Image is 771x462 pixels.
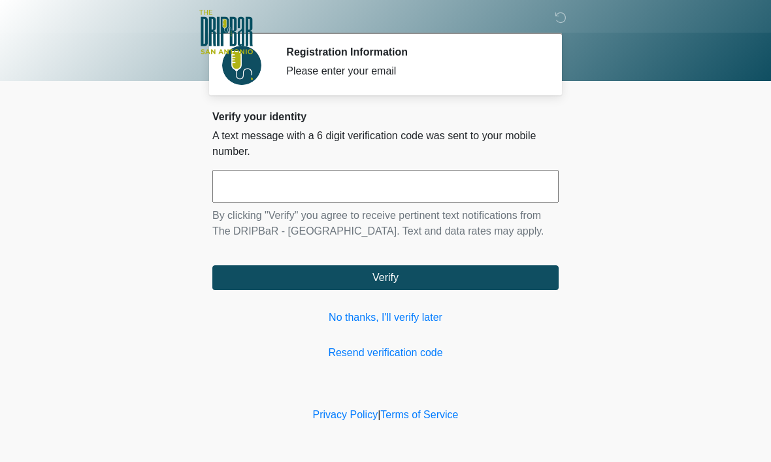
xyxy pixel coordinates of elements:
a: Terms of Service [380,409,458,420]
a: No thanks, I'll verify later [212,310,559,325]
a: Privacy Policy [313,409,378,420]
img: Agent Avatar [222,46,261,85]
button: Verify [212,265,559,290]
p: By clicking "Verify" you agree to receive pertinent text notifications from The DRIPBaR - [GEOGRA... [212,208,559,239]
img: The DRIPBaR - San Antonio Fossil Creek Logo [199,10,253,56]
h2: Verify your identity [212,110,559,123]
div: Please enter your email [286,63,539,79]
a: | [378,409,380,420]
a: Resend verification code [212,345,559,361]
p: A text message with a 6 digit verification code was sent to your mobile number. [212,128,559,159]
